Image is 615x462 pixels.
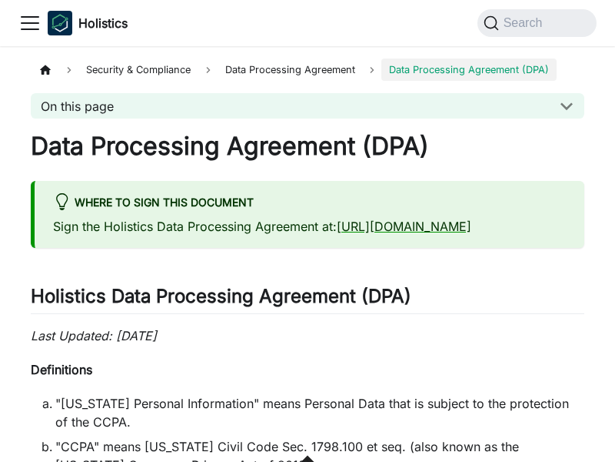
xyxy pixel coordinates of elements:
[31,131,584,162] h1: Data Processing Agreement (DPA)
[53,193,566,213] div: Where to sign this document
[31,285,584,314] h2: Holistics Data Processing Agreement (DPA)
[477,9,597,37] button: Search (Command+K)
[48,11,128,35] a: HolisticsHolisticsHolistics
[31,328,157,343] em: Last Updated: [DATE]
[55,394,584,431] li: "[US_STATE] Personal Information" means Personal Data that is subject to the protection of the CCPA.
[31,59,60,81] a: Home page
[31,93,584,119] button: On this page
[78,59,198,81] span: Security & Compliance
[499,16,552,30] span: Search
[48,11,72,35] img: Holistics
[31,362,92,377] strong: Definitions
[78,14,128,32] b: Holistics
[53,217,566,236] p: Sign the Holistics Data Processing Agreement at:
[31,59,584,81] nav: Breadcrumbs
[381,59,557,81] span: Data Processing Agreement (DPA)
[218,59,363,81] span: Data Processing Agreement
[18,12,42,35] button: Toggle navigation bar
[337,219,471,234] a: [URL][DOMAIN_NAME]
